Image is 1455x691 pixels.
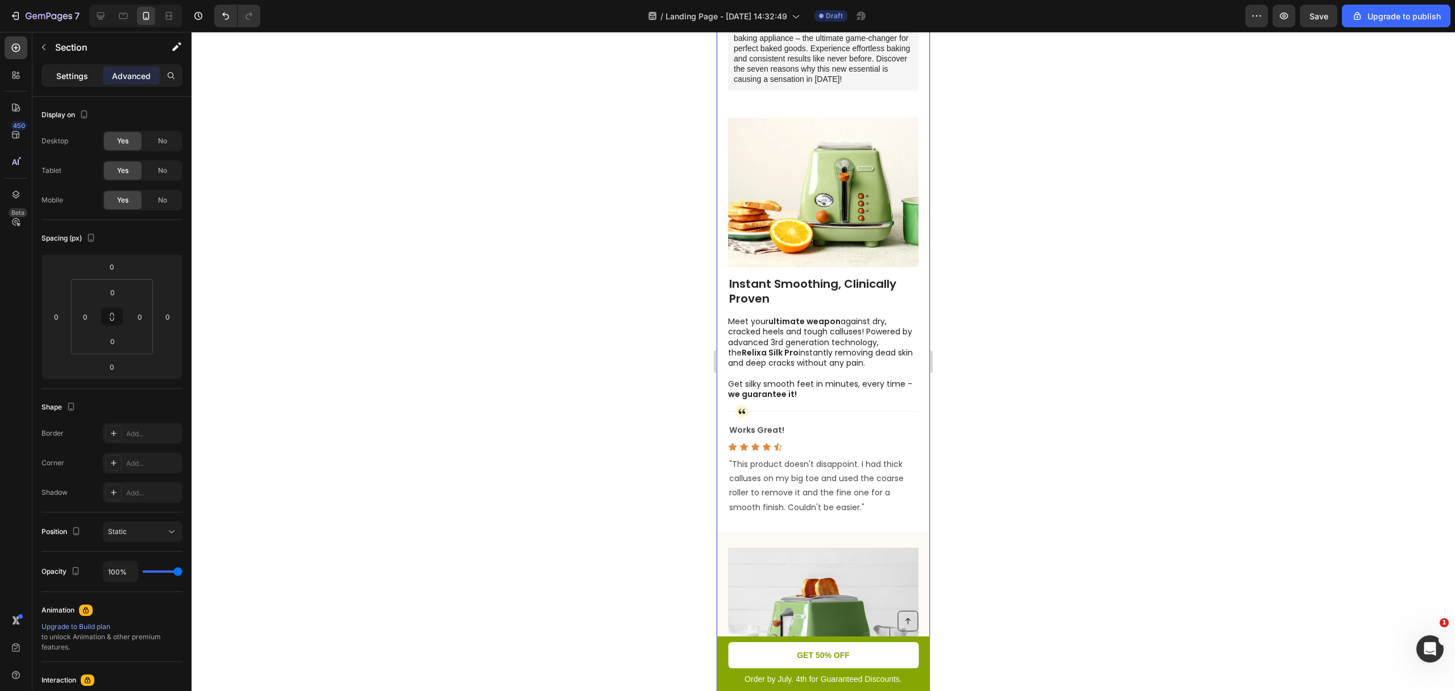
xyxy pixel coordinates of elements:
[41,231,98,246] div: Spacing (px)
[11,86,202,236] img: gempages_432750572815254551-5ed25677-8b39-4a77-a7f1-a4927b61fc17.webp
[41,458,64,468] div: Corner
[11,516,202,666] img: gempages_432750572815254551-16805679-764d-4bc6-87b8-f2867cad1f8a.webp
[41,524,83,540] div: Position
[56,70,88,82] p: Settings
[103,522,182,542] button: Static
[101,284,124,301] input: 0px
[5,5,85,27] button: 7
[131,308,148,325] input: 0px
[11,357,80,368] strong: we guarantee it!
[117,165,128,176] span: Yes
[1309,11,1328,21] span: Save
[108,527,127,536] span: Static
[9,208,27,217] div: Beta
[41,107,91,123] div: Display on
[11,347,201,367] p: Get silky smooth feet in minutes, every time -
[74,9,80,23] p: 7
[666,10,787,22] span: Landing Page - [DATE] 14:32:49
[41,165,61,176] div: Tablet
[826,11,843,21] span: Draft
[103,561,138,582] input: Auto
[660,10,663,22] span: /
[117,136,128,146] span: Yes
[1342,5,1450,27] button: Upgrade to publish
[158,165,167,176] span: No
[126,488,180,498] div: Add...
[41,605,74,615] div: Animation
[159,308,176,325] input: 0
[41,622,182,652] div: to unlock Animation & other premium features.
[1440,618,1449,627] span: 1
[158,195,167,205] span: No
[11,373,202,386] img: 1730414295-Group%202.png
[77,308,94,325] input: 0px
[117,195,128,205] span: Yes
[25,315,82,326] strong: Relixa Silk Pro
[41,136,68,146] div: Desktop
[11,424,202,484] div: Rich Text Editor. Editing area: main
[13,392,68,404] strong: Works Great!
[11,121,27,130] div: 450
[55,40,148,54] p: Section
[101,258,123,275] input: 0
[41,400,78,415] div: Shape
[101,333,124,350] input: 0px
[126,429,180,439] div: Add...
[158,136,167,146] span: No
[717,32,930,691] iframe: Design area
[1300,5,1337,27] button: Save
[112,70,151,82] p: Advanced
[1416,635,1444,663] iframe: Intercom live chat
[41,564,82,580] div: Opacity
[41,622,182,632] div: Upgrade to Build plan
[11,284,201,336] p: Meet your against dry, cracked heels and tough calluses! Powered by advanced 3rd generation techn...
[13,425,201,483] p: "This product doesn't disappoint. I had thick calluses on my big toe and used the coarse roller t...
[11,390,202,407] div: Rich Text Editor. Editing area: main
[11,243,202,275] h2: Rich Text Editor. Editing area: main
[11,283,202,369] div: Rich Text Editor. Editing area: main
[48,308,65,325] input: 0
[214,5,260,27] div: Undo/Redo
[52,284,124,295] strong: ultimate weapon
[41,487,68,498] div: Shadow
[41,428,64,438] div: Border
[13,245,201,274] p: Instant Smoothing, Clinically Proven
[41,675,76,685] div: Interaction
[1352,10,1441,22] div: Upgrade to publish
[101,358,123,375] input: 0
[126,458,180,469] div: Add...
[41,195,63,205] div: Mobile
